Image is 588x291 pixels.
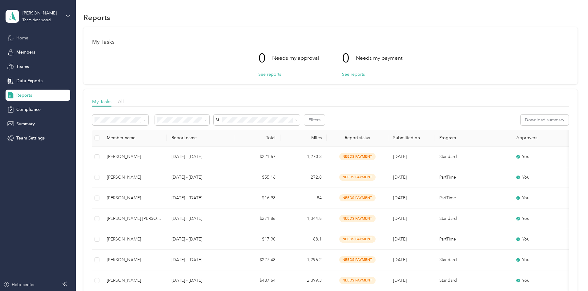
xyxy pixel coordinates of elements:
[258,45,272,71] p: 0
[304,115,325,125] button: Filters
[171,174,229,181] p: [DATE] - [DATE]
[439,195,506,201] p: PartTime
[434,208,511,229] td: Standard
[22,18,51,22] div: Team dashboard
[234,208,280,229] td: $271.86
[511,130,573,147] th: Approvers
[280,229,327,250] td: 88.1
[92,39,569,45] h1: My Tasks
[280,208,327,229] td: 1,344.5
[516,153,568,160] div: You
[107,195,162,201] div: [PERSON_NAME]
[439,215,506,222] p: Standard
[439,174,506,181] p: PartTime
[234,147,280,167] td: $221.67
[393,236,407,242] span: [DATE]
[554,257,588,291] iframe: Everlance-gr Chat Button Frame
[434,229,511,250] td: PartTime
[16,78,42,84] span: Data Exports
[92,99,111,104] span: My Tasks
[439,153,506,160] p: Standard
[285,135,322,140] div: Miles
[234,188,280,208] td: $16.98
[107,257,162,263] div: [PERSON_NAME]
[107,277,162,284] div: [PERSON_NAME]
[171,153,229,160] p: [DATE] - [DATE]
[280,167,327,188] td: 272.8
[393,175,407,180] span: [DATE]
[393,278,407,283] span: [DATE]
[434,250,511,270] td: Standard
[16,63,29,70] span: Teams
[234,167,280,188] td: $55.16
[342,71,365,78] button: See reports
[434,188,511,208] td: PartTime
[280,188,327,208] td: 84
[107,174,162,181] div: [PERSON_NAME]
[339,153,376,160] span: needs payment
[171,257,229,263] p: [DATE] - [DATE]
[3,281,35,288] button: Help center
[393,216,407,221] span: [DATE]
[107,215,162,222] div: [PERSON_NAME] [PERSON_NAME]
[339,215,376,222] span: needs payment
[272,54,319,62] p: Needs my approval
[167,130,234,147] th: Report name
[516,195,568,201] div: You
[118,99,124,104] span: All
[107,236,162,243] div: [PERSON_NAME]
[393,195,407,200] span: [DATE]
[393,257,407,262] span: [DATE]
[107,135,162,140] div: Member name
[516,174,568,181] div: You
[234,250,280,270] td: $227.48
[16,49,35,55] span: Members
[16,35,28,41] span: Home
[16,121,35,127] span: Summary
[521,115,569,125] button: Download summary
[339,174,376,181] span: needs payment
[234,229,280,250] td: $17.90
[280,270,327,291] td: 2,399.3
[516,257,568,263] div: You
[439,257,506,263] p: Standard
[83,14,110,21] h1: Reports
[516,277,568,284] div: You
[388,130,434,147] th: Submitted on
[516,215,568,222] div: You
[439,236,506,243] p: PartTime
[280,147,327,167] td: 1,270.3
[339,236,376,243] span: needs payment
[339,194,376,201] span: needs payment
[171,195,229,201] p: [DATE] - [DATE]
[171,236,229,243] p: [DATE] - [DATE]
[16,135,45,141] span: Team Settings
[16,92,32,99] span: Reports
[516,236,568,243] div: You
[171,215,229,222] p: [DATE] - [DATE]
[339,277,376,284] span: needs payment
[107,153,162,160] div: [PERSON_NAME]
[439,277,506,284] p: Standard
[171,277,229,284] p: [DATE] - [DATE]
[280,250,327,270] td: 1,296.2
[339,256,376,263] span: needs payment
[342,45,356,71] p: 0
[356,54,402,62] p: Needs my payment
[234,270,280,291] td: $487.54
[434,270,511,291] td: Standard
[434,147,511,167] td: Standard
[393,154,407,159] span: [DATE]
[332,135,383,140] span: Report status
[434,167,511,188] td: PartTime
[258,71,281,78] button: See reports
[239,135,276,140] div: Total
[16,106,41,113] span: Compliance
[22,10,61,16] div: [PERSON_NAME]
[102,130,167,147] th: Member name
[434,130,511,147] th: Program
